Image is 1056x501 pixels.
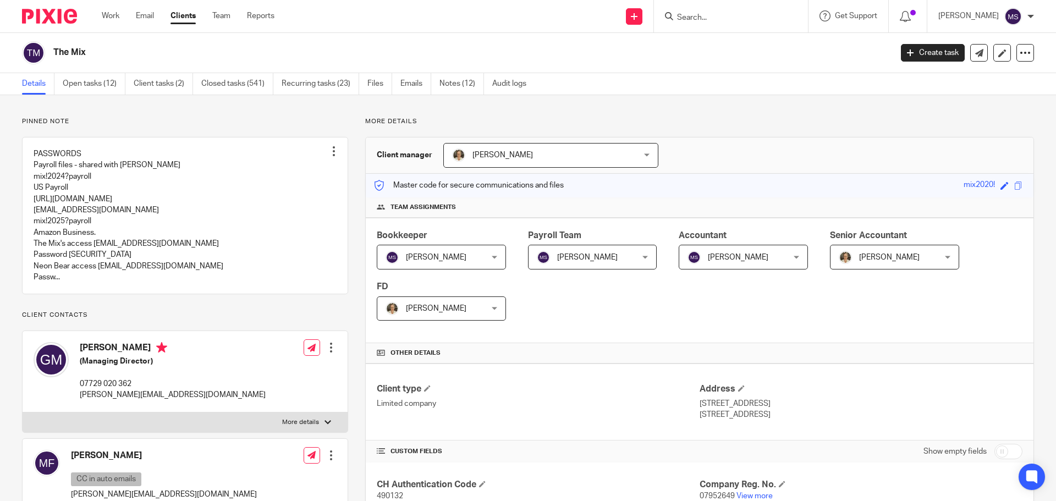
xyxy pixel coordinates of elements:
[71,450,257,461] h4: [PERSON_NAME]
[282,418,319,427] p: More details
[53,47,718,58] h2: The Mix
[212,10,230,21] a: Team
[839,251,852,264] img: Pete%20with%20glasses.jpg
[80,378,266,389] p: 07729 020 362
[406,254,466,261] span: [PERSON_NAME]
[406,305,466,312] span: [PERSON_NAME]
[472,151,533,159] span: [PERSON_NAME]
[400,73,431,95] a: Emails
[700,409,1022,420] p: [STREET_ADDRESS]
[923,446,987,457] label: Show empty fields
[679,231,727,240] span: Accountant
[170,10,196,21] a: Clients
[386,251,399,264] img: svg%3E
[201,73,273,95] a: Closed tasks (541)
[136,10,154,21] a: Email
[102,10,119,21] a: Work
[22,117,348,126] p: Pinned note
[156,342,167,353] i: Primary
[80,342,266,356] h4: [PERSON_NAME]
[700,479,1022,491] h4: Company Reg. No.
[492,73,535,95] a: Audit logs
[34,342,69,377] img: svg%3E
[964,179,995,192] div: mix2020!
[537,251,550,264] img: svg%3E
[71,489,257,500] p: [PERSON_NAME][EMAIL_ADDRESS][DOMAIN_NAME]
[22,311,348,320] p: Client contacts
[377,282,388,291] span: FD
[377,231,427,240] span: Bookkeeper
[367,73,392,95] a: Files
[377,492,403,500] span: 490132
[80,389,266,400] p: [PERSON_NAME][EMAIL_ADDRESS][DOMAIN_NAME]
[687,251,701,264] img: svg%3E
[700,398,1022,409] p: [STREET_ADDRESS]
[859,254,920,261] span: [PERSON_NAME]
[700,492,735,500] span: 07952649
[134,73,193,95] a: Client tasks (2)
[247,10,274,21] a: Reports
[365,117,1034,126] p: More details
[63,73,125,95] a: Open tasks (12)
[938,10,999,21] p: [PERSON_NAME]
[22,41,45,64] img: svg%3E
[22,73,54,95] a: Details
[377,398,700,409] p: Limited company
[439,73,484,95] a: Notes (12)
[71,472,141,486] p: CC in auto emails
[452,148,465,162] img: Pete%20with%20glasses.jpg
[391,349,441,357] span: Other details
[386,302,399,315] img: Pete%20with%20glasses.jpg
[391,203,456,212] span: Team assignments
[1004,8,1022,25] img: svg%3E
[700,383,1022,395] h4: Address
[282,73,359,95] a: Recurring tasks (23)
[22,9,77,24] img: Pixie
[708,254,768,261] span: [PERSON_NAME]
[377,150,432,161] h3: Client manager
[557,254,618,261] span: [PERSON_NAME]
[528,231,581,240] span: Payroll Team
[34,450,60,476] img: svg%3E
[736,492,773,500] a: View more
[901,44,965,62] a: Create task
[374,180,564,191] p: Master code for secure communications and files
[835,12,877,20] span: Get Support
[830,231,907,240] span: Senior Accountant
[676,13,775,23] input: Search
[377,383,700,395] h4: Client type
[377,479,700,491] h4: CH Authentication Code
[80,356,266,367] h5: (Managing Director)
[377,447,700,456] h4: CUSTOM FIELDS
